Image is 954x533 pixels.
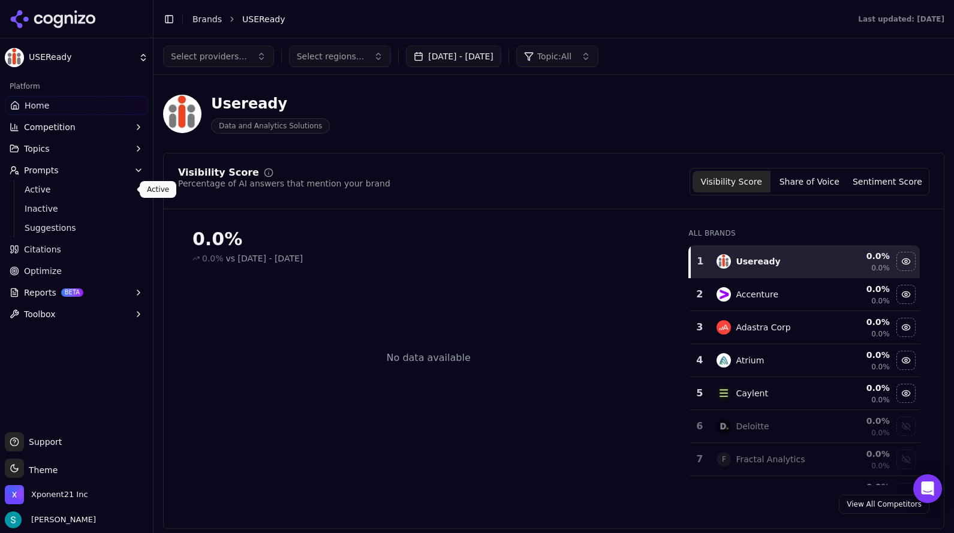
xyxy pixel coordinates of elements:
span: 0.0% [871,395,890,405]
a: Brands [192,14,222,24]
button: Toolbox [5,305,148,324]
a: Home [5,96,148,115]
span: Home [25,100,49,112]
button: Hide useready data [896,252,916,271]
span: BETA [61,288,83,297]
button: ReportsBETA [5,283,148,302]
tr: 3adastra corpAdastra Corp0.0%0.0%Hide adastra corp data [690,311,920,344]
div: 0.0 % [831,250,890,262]
div: 0.0 % [831,283,890,295]
a: Suggestions [20,219,134,236]
span: Data and Analytics Solutions [211,118,330,134]
span: 0.0% [871,362,890,372]
div: 0.0 % [831,349,890,361]
span: Inactive [25,203,129,215]
button: Show interworks data [896,483,916,502]
div: 1 [696,254,705,269]
div: Open Intercom Messenger [913,474,942,503]
div: 2 [694,287,705,302]
button: Show deloitte data [896,417,916,436]
span: USEReady [29,52,134,63]
tr: 7FFractal Analytics0.0%0.0%Show fractal analytics data [690,443,920,476]
span: [PERSON_NAME] [26,514,96,525]
div: 3 [694,320,705,335]
button: Show fractal analytics data [896,450,916,469]
div: 0.0% [192,228,664,250]
button: Open user button [5,511,96,528]
div: 6 [694,419,705,433]
nav: breadcrumb [192,13,834,25]
button: Open organization switcher [5,485,88,504]
img: accenture [717,287,731,302]
div: Accenture [736,288,778,300]
span: vs [DATE] - [DATE] [226,252,303,264]
tr: 1usereadyUseready0.0%0.0%Hide useready data [690,245,920,278]
span: F [717,452,731,466]
div: Useready [211,94,330,113]
div: Adastra Corp [736,321,790,333]
p: Active [147,185,169,194]
tr: 5caylentCaylent0.0%0.0%Hide caylent data [690,377,920,410]
a: View All Competitors [839,495,929,514]
img: useready [717,254,731,269]
img: USEReady [5,48,24,67]
tr: 4atriumAtrium0.0%0.0%Hide atrium data [690,344,920,377]
div: All Brands [688,228,920,238]
span: 0.0% [202,252,224,264]
span: Xponent21 Inc [31,489,88,500]
img: atrium [717,353,731,368]
div: Platform [5,77,148,96]
a: Optimize [5,261,148,281]
span: Suggestions [25,222,129,234]
button: Hide accenture data [896,285,916,304]
div: 4 [694,353,705,368]
a: Inactive [20,200,134,217]
span: 0.0% [871,461,890,471]
span: 0.0% [871,329,890,339]
div: 0.0 % [831,481,890,493]
tr: 2accentureAccenture0.0%0.0%Hide accenture data [690,278,920,311]
span: 0.0% [871,428,890,438]
div: Caylent [736,387,768,399]
div: Percentage of AI answers that mention your brand [178,177,390,189]
span: Support [24,436,62,448]
button: Topics [5,139,148,158]
span: 0.0% [871,263,890,273]
button: Hide atrium data [896,351,916,370]
img: USEReady [163,95,201,133]
span: Active [25,183,129,195]
span: Toolbox [24,308,56,320]
button: Sentiment Score [848,171,926,192]
div: Useready [736,255,780,267]
span: Theme [24,465,58,475]
a: Citations [5,240,148,259]
span: Select providers... [171,50,247,62]
span: USEReady [242,13,285,25]
a: Active [20,181,134,198]
span: Reports [24,287,56,299]
img: Xponent21 Inc [5,485,24,504]
div: No data available [387,351,471,365]
div: Last updated: [DATE] [858,14,944,24]
div: 7 [694,452,705,466]
div: 0.0 % [831,316,890,328]
tr: 0.0%Show interworks data [690,476,920,509]
div: 5 [694,386,705,400]
img: caylent [717,386,731,400]
div: Deloitte [736,420,769,432]
button: Prompts [5,161,148,180]
tr: 6deloitteDeloitte0.0%0.0%Show deloitte data [690,410,920,443]
button: [DATE] - [DATE] [406,46,501,67]
button: Share of Voice [771,171,848,192]
button: Hide caylent data [896,384,916,403]
img: deloitte [717,419,731,433]
span: Select regions... [297,50,365,62]
span: Prompts [24,164,59,176]
div: Atrium [736,354,764,366]
img: adastra corp [717,320,731,335]
span: Competition [24,121,76,133]
button: Competition [5,118,148,137]
div: Visibility Score [178,168,259,177]
div: 0.0 % [831,382,890,394]
div: Fractal Analytics [736,453,805,465]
